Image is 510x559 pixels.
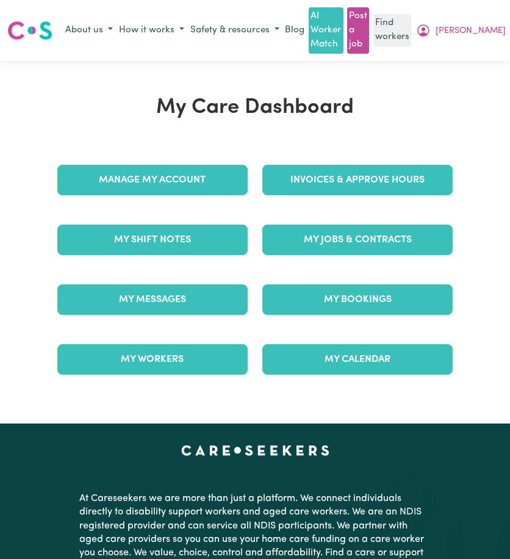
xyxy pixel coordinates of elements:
a: Blog [282,21,307,40]
button: Safety & resources [187,21,282,41]
button: About us [62,21,116,41]
a: Find workers [373,14,411,47]
button: My Account [413,20,509,41]
a: Careseekers logo [7,16,52,45]
a: My Bookings [262,284,453,315]
a: AI Worker Match [309,7,343,54]
a: My Calendar [262,344,453,375]
a: My Workers [57,344,248,375]
a: Post a job [347,7,369,54]
iframe: Button to launch messaging window [461,510,500,549]
img: Careseekers logo [7,20,52,41]
a: My Messages [57,284,248,315]
span: [PERSON_NAME] [436,24,506,38]
button: How it works [116,21,187,41]
a: Invoices & Approve Hours [262,165,453,195]
a: My Jobs & Contracts [262,225,453,255]
a: Manage My Account [57,165,248,195]
iframe: Close message [398,481,422,505]
h1: My Care Dashboard [50,95,461,120]
a: Careseekers home page [181,445,329,455]
a: My Shift Notes [57,225,248,255]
